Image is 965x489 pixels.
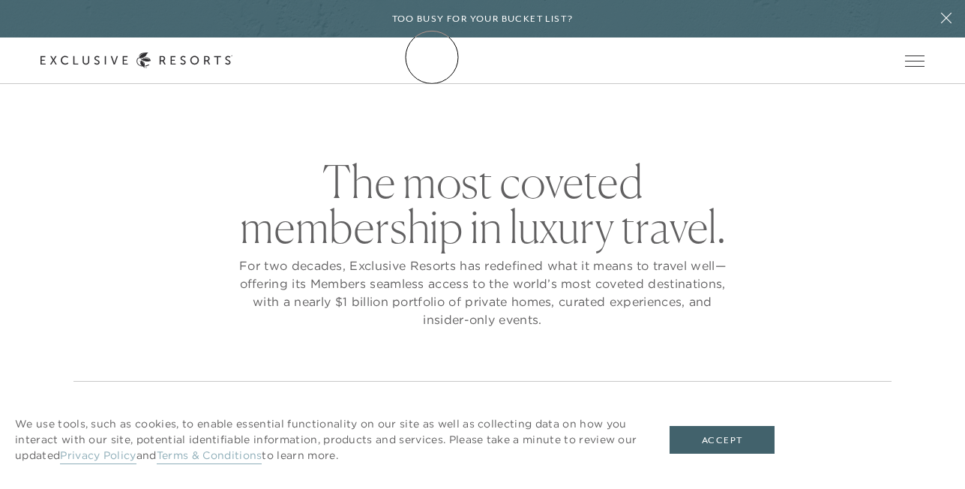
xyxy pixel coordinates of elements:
[905,55,925,66] button: Open navigation
[235,256,730,328] p: For two decades, Exclusive Resorts has redefined what it means to travel well—offering its Member...
[235,159,730,249] h2: The most coveted membership in luxury travel.
[392,12,574,26] h6: Too busy for your bucket list?
[15,416,640,463] p: We use tools, such as cookies, to enable essential functionality on our site as well as collectin...
[670,426,775,454] button: Accept
[60,448,136,464] a: Privacy Policy
[157,448,262,464] a: Terms & Conditions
